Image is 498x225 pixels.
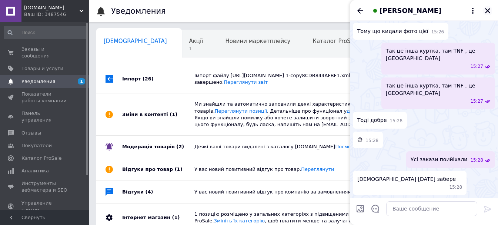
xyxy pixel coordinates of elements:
span: Аналитика [21,168,49,174]
div: Відгуки [122,181,194,203]
h1: Уведомления [111,7,166,16]
span: Панель управления [21,110,68,123]
span: 15:28 12.08.2025 [470,157,483,163]
span: Новини маркетплейсу [225,38,290,44]
span: Отзывы [21,130,41,136]
div: Зміни в контенті [122,93,194,135]
span: Тоді добре [357,116,387,124]
button: Открыть шаблоны ответов [371,204,380,214]
div: Ваш ID: 3487546 [24,11,89,18]
span: Товары и услуги [21,65,63,72]
span: 15:28 12.08.2025 [449,184,462,191]
div: 1 позицію розміщено у загальних категоріях з підвищеними ставками ProSale. , щоб платити менше та... [194,211,409,224]
span: Так це інша куртка, там TNF , це [GEOGRAPHIC_DATA] [386,82,491,97]
div: Відгуки про товар [122,158,194,181]
div: Імпорт [122,65,194,93]
a: довідці [347,108,365,114]
span: Заказы и сообщения [21,46,68,59]
span: (26) [143,76,154,82]
span: 15:27 12.08.2025 [470,98,483,105]
span: [DEMOGRAPHIC_DATA] [DATE] забере [357,175,456,183]
span: Покупатели [21,142,52,149]
span: 15:28 12.08.2025 [390,118,403,124]
span: [DEMOGRAPHIC_DATA] [104,38,167,44]
span: 1 [189,46,203,52]
a: Посмотреть позиции [335,144,388,149]
span: 1 [78,78,85,85]
span: Так це інша куртка, там TNF , це [GEOGRAPHIC_DATA] [386,47,491,62]
span: Tonishop.com.ua [24,4,80,11]
span: (1) [170,112,177,117]
span: (1) [172,215,180,220]
span: Тому що кидали фото цієї [357,27,428,35]
span: Инструменты вебмастера и SEO [21,180,68,193]
div: Деякі ваші товари видалені з каталогу [DOMAIN_NAME] [194,143,409,150]
div: Ми знайшли та автоматично заповнили деякі характеристики для ваших товарів. . Детальніше про функ... [194,101,409,128]
a: Переглянути [301,166,334,172]
span: [PERSON_NAME] [380,6,441,16]
div: У вас новий позитивний відгук про компанію за замовленням 353579025. [194,189,409,195]
div: Модерація товарів [122,136,194,158]
a: Переглянути звіт [224,79,268,85]
span: Каталог ProSale [312,38,359,44]
span: Усі закази поийіхали [411,156,467,163]
span: (1) [175,166,183,172]
span: 15:27 12.08.2025 [470,63,483,70]
a: Переглянути позиції [215,108,267,114]
div: У вас новий позитивний відгук про товар. [194,166,409,173]
span: Управление сайтом [21,200,68,213]
span: (2) [176,144,184,149]
button: Закрыть [483,6,492,15]
span: 15:26 12.08.2025 [431,29,444,35]
a: Змініть їх категорію [214,218,265,224]
span: Каталог ProSale [21,155,61,162]
span: (4) [146,189,153,195]
div: Імпорт файлу [URL][DOMAIN_NAME] 1-copy8CDB844AFBF1.xml.gz успішно завершено. [194,72,409,86]
span: Акції [189,38,203,44]
span: Уведомления [21,78,55,85]
button: [PERSON_NAME] [371,6,477,16]
button: Назад [356,6,365,15]
span: Показатели работы компании [21,91,68,104]
span: 😅 [357,136,363,144]
input: Поиск [4,26,87,39]
span: 15:28 12.08.2025 [366,138,379,144]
